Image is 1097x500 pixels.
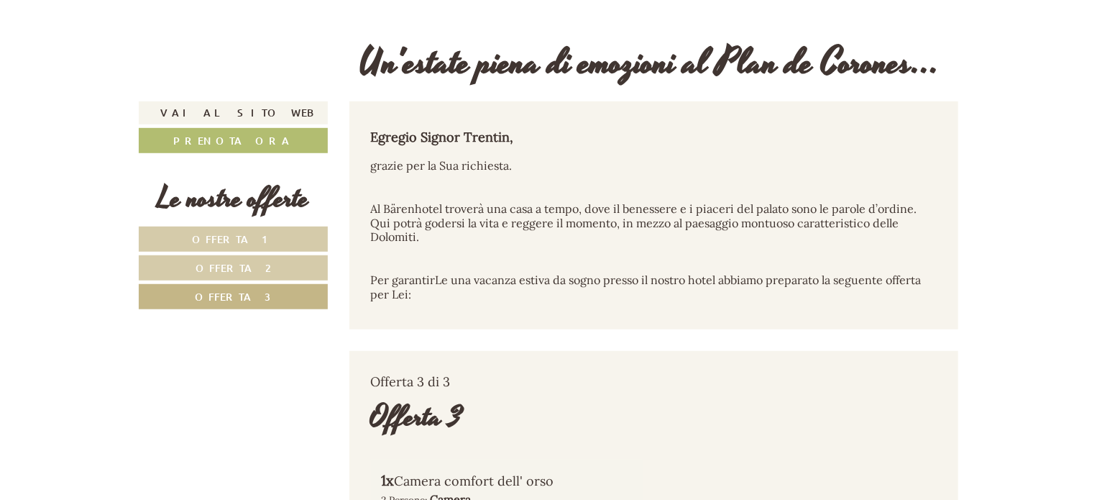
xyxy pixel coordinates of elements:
a: Vai al sito web [139,101,328,124]
b: 1x [382,471,395,489]
span: grazie per la Sua richiesta. Al Bärenhotel troverà una casa a tempo, dove il benessere e i piacer... [371,158,922,301]
span: Offerta 1 [192,232,275,246]
a: Prenota ora [139,128,328,153]
strong: Egregio Signor Trentin, [371,129,514,145]
div: Offerta 3 [371,397,464,438]
h1: Un'estate piena di emozioni al Plan de Corones... [360,44,940,83]
div: Camera comfort dell' orso [382,471,633,491]
span: Offerta 3 [195,290,271,304]
span: Offerta 3 di 3 [371,373,451,390]
span: Offerta 2 [196,261,271,275]
div: Le nostre offerte [139,178,328,219]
